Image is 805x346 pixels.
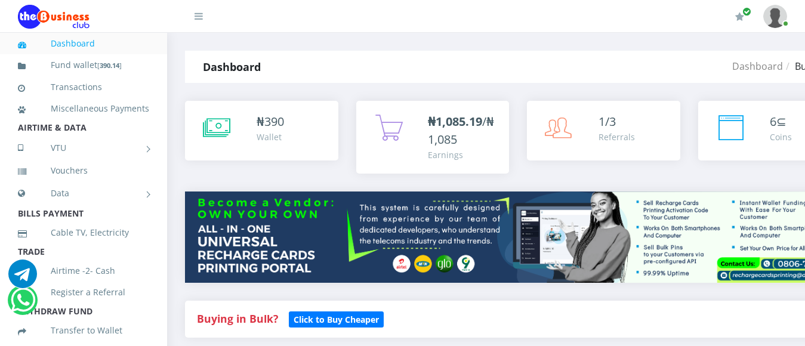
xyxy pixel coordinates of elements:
div: Earnings [428,149,498,161]
a: Dashboard [732,60,783,73]
a: Click to Buy Cheaper [289,311,384,326]
div: Coins [770,131,792,143]
div: ⊆ [770,113,792,131]
a: Cable TV, Electricity [18,219,149,246]
a: Chat for support [11,295,35,314]
a: Dashboard [18,30,149,57]
span: Renew/Upgrade Subscription [742,7,751,16]
div: Wallet [257,131,284,143]
a: Transfer to Wallet [18,317,149,344]
span: 6 [770,113,776,129]
a: Airtime -2- Cash [18,257,149,285]
strong: Buying in Bulk? [197,311,278,326]
a: Transactions [18,73,149,101]
small: [ ] [97,61,122,70]
a: Miscellaneous Payments [18,95,149,122]
a: Chat for support [8,268,37,288]
i: Renew/Upgrade Subscription [735,12,744,21]
a: ₦1,085.19/₦1,085 Earnings [356,101,510,174]
a: Vouchers [18,157,149,184]
a: Data [18,178,149,208]
img: User [763,5,787,28]
b: Click to Buy Cheaper [294,314,379,325]
div: ₦ [257,113,284,131]
a: Register a Referral [18,279,149,306]
a: ₦390 Wallet [185,101,338,160]
a: 1/3 Referrals [527,101,680,160]
img: Logo [18,5,90,29]
b: 390.14 [100,61,119,70]
a: VTU [18,133,149,163]
span: /₦1,085 [428,113,494,147]
span: 1/3 [599,113,616,129]
span: 390 [264,113,284,129]
div: Referrals [599,131,635,143]
a: Fund wallet[390.14] [18,51,149,79]
strong: Dashboard [203,60,261,74]
b: ₦1,085.19 [428,113,482,129]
